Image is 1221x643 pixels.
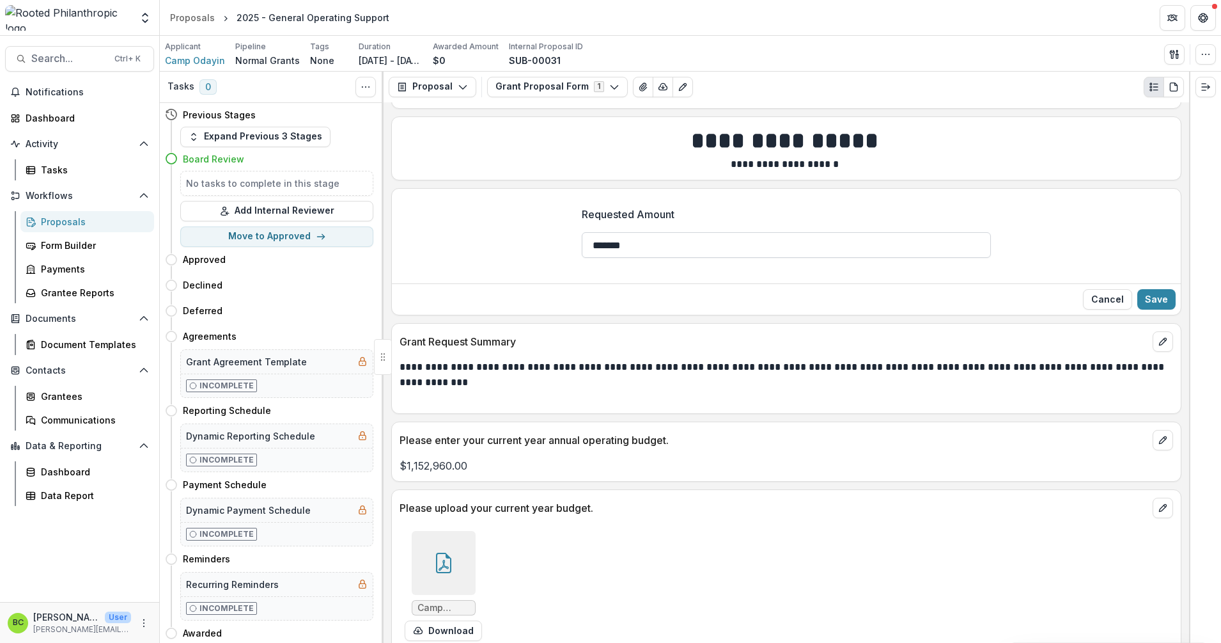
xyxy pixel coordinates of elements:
[5,5,131,31] img: Rooted Philanthropic logo
[26,365,134,376] span: Contacts
[5,134,154,154] button: Open Activity
[183,478,267,491] h4: Payment Schedule
[180,127,331,147] button: Expand Previous 3 Stages
[33,624,131,635] p: [PERSON_NAME][EMAIL_ADDRESS][DOMAIN_NAME]
[33,610,100,624] p: [PERSON_NAME]
[400,500,1147,516] p: Please upload your current year budget.
[183,152,244,166] h4: Board Review
[105,612,131,623] p: User
[433,54,446,67] p: $0
[186,429,315,443] h5: Dynamic Reporting Schedule
[235,41,266,52] p: Pipeline
[136,5,154,31] button: Open entity switcher
[41,163,144,177] div: Tasks
[405,531,482,641] div: Camp Odayin-2025 Annual Budget-PDF.pdfdownload-form-response
[673,77,693,97] button: Edit as form
[199,528,254,540] p: Incomplete
[183,304,222,317] h4: Deferred
[509,54,561,67] p: SUB-00031
[1153,331,1173,352] button: edit
[1137,289,1176,310] button: Save
[20,485,154,506] a: Data Report
[400,433,1147,448] p: Please enter your current year annual operating budget.
[1144,77,1164,97] button: Plaintext view
[310,41,329,52] p: Tags
[41,489,144,502] div: Data Report
[310,54,334,67] p: None
[1163,77,1184,97] button: PDF view
[1153,430,1173,450] button: edit
[41,262,144,276] div: Payments
[13,619,24,627] div: Betsy Currie
[180,201,373,221] button: Add Internal Reviewer
[136,615,152,631] button: More
[41,286,144,299] div: Grantee Reports
[20,211,154,232] a: Proposals
[5,46,154,72] button: Search...
[186,355,307,369] h5: Grant Agreement Template
[199,603,254,614] p: Incomplete
[199,454,254,466] p: Incomplete
[183,108,256,122] h4: Previous Stages
[20,258,154,280] a: Payments
[41,215,144,228] div: Proposals
[26,191,134,202] span: Workflows
[582,207,674,222] p: Requested Amount
[183,329,237,343] h4: Agreements
[400,334,1147,349] p: Grant Request Summary
[359,54,423,67] p: [DATE] - [DATE]
[1083,289,1132,310] button: Close
[237,11,389,24] div: 2025 - General Operating Support
[41,239,144,252] div: Form Builder
[433,41,499,52] p: Awarded Amount
[167,81,194,92] h3: Tasks
[355,77,376,97] button: Toggle View Cancelled Tasks
[170,11,215,24] div: Proposals
[509,41,583,52] p: Internal Proposal ID
[165,8,394,27] nav: breadcrumb
[5,308,154,329] button: Open Documents
[5,107,154,129] a: Dashboard
[199,79,217,95] span: 0
[405,621,482,641] button: download-form-response
[20,235,154,256] a: Form Builder
[183,626,222,640] h4: Awarded
[20,386,154,407] a: Grantees
[20,159,154,180] a: Tasks
[235,54,300,67] p: Normal Grants
[5,360,154,381] button: Open Contacts
[165,8,220,27] a: Proposals
[1153,498,1173,518] button: edit
[31,52,107,65] span: Search...
[199,380,254,392] p: Incomplete
[41,413,144,427] div: Communications
[26,87,149,98] span: Notifications
[417,603,470,614] span: Camp Odayin-2025 Annual Budget-PDF.pdf
[633,77,653,97] button: View Attached Files
[180,226,373,247] button: Move to Approved
[5,82,154,102] button: Notifications
[487,77,628,97] button: Grant Proposal Form1
[183,253,226,266] h4: Approved
[359,41,391,52] p: Duration
[26,314,134,324] span: Documents
[1195,77,1216,97] button: Expand right
[20,409,154,431] a: Communications
[1160,5,1185,31] button: Partners
[186,578,279,591] h5: Recurring Reminders
[389,77,476,97] button: Proposal
[400,458,1173,473] p: $1,152,960.00
[41,390,144,403] div: Grantees
[20,334,154,355] a: Document Templates
[20,461,154,482] a: Dashboard
[186,504,311,517] h5: Dynamic Payment Schedule
[165,54,225,67] span: Camp Odayin
[183,278,222,292] h4: Declined
[26,111,144,125] div: Dashboard
[183,404,271,417] h4: Reporting Schedule
[26,139,134,150] span: Activity
[112,52,143,66] div: Ctrl + K
[186,177,368,190] h5: No tasks to complete in this stage
[26,441,134,452] span: Data & Reporting
[165,41,201,52] p: Applicant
